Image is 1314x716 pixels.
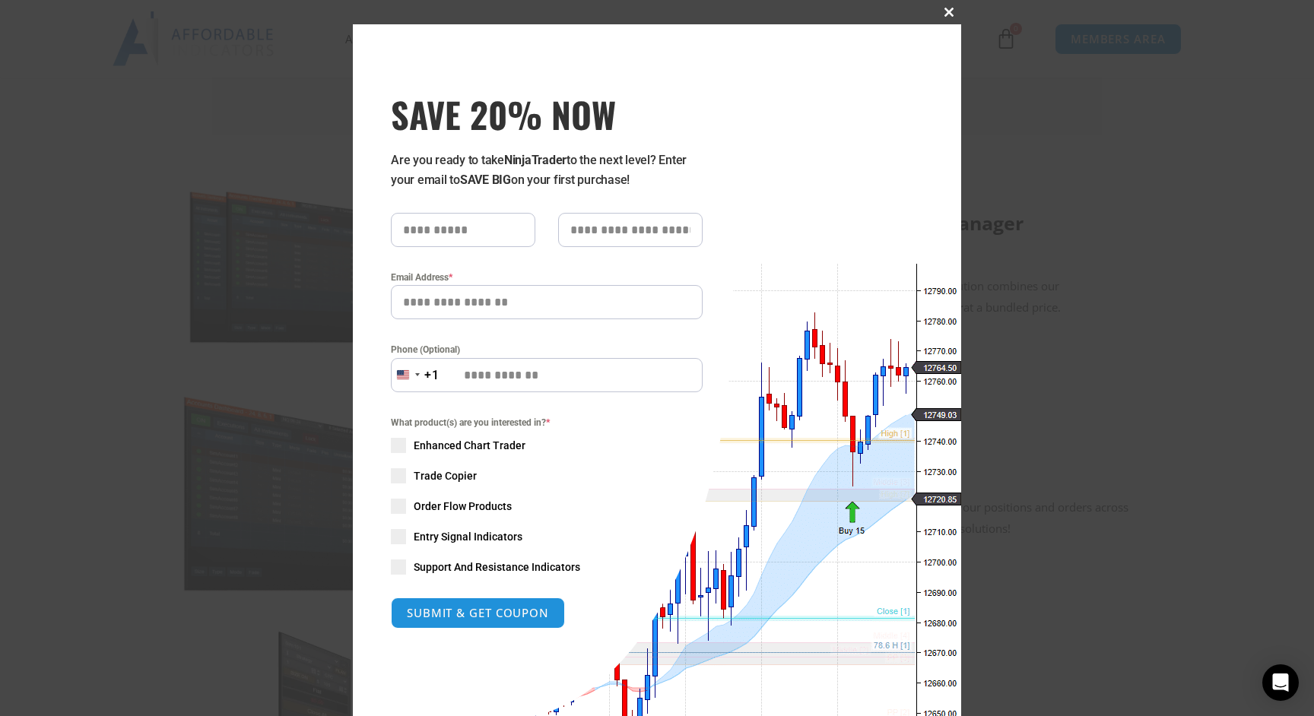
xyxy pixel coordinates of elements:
[460,173,511,187] strong: SAVE BIG
[391,468,703,483] label: Trade Copier
[414,468,477,483] span: Trade Copier
[391,358,440,392] button: Selected country
[391,93,703,135] span: SAVE 20% NOW
[391,342,703,357] label: Phone (Optional)
[391,438,703,453] label: Enhanced Chart Trader
[424,366,440,385] div: +1
[391,529,703,544] label: Entry Signal Indicators
[414,529,522,544] span: Entry Signal Indicators
[414,438,525,453] span: Enhanced Chart Trader
[391,597,565,629] button: SUBMIT & GET COUPON
[391,559,703,575] label: Support And Resistance Indicators
[1262,664,1299,701] div: Open Intercom Messenger
[391,270,703,285] label: Email Address
[391,150,703,190] p: Are you ready to take to the next level? Enter your email to on your first purchase!
[504,153,567,167] strong: NinjaTrader
[391,499,703,514] label: Order Flow Products
[414,559,580,575] span: Support And Resistance Indicators
[414,499,512,514] span: Order Flow Products
[391,415,703,430] span: What product(s) are you interested in?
